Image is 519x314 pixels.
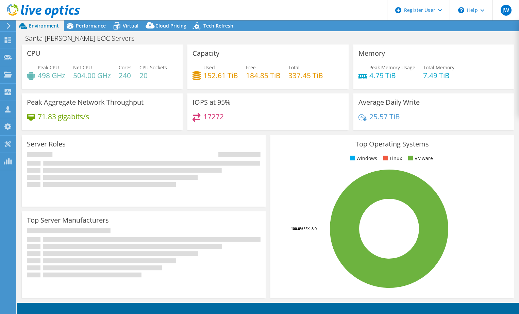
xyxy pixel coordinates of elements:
[73,72,111,79] h4: 504.00 GHz
[119,72,132,79] h4: 240
[29,22,59,29] span: Environment
[123,22,138,29] span: Virtual
[291,226,303,231] tspan: 100.0%
[203,113,224,120] h4: 17272
[369,64,415,71] span: Peak Memory Usage
[139,64,167,71] span: CPU Sockets
[369,113,400,120] h4: 25.57 TiB
[155,22,186,29] span: Cloud Pricing
[76,22,106,29] span: Performance
[501,5,512,16] span: JW
[192,50,219,57] h3: Capacity
[27,216,109,224] h3: Top Server Manufacturers
[288,64,300,71] span: Total
[382,155,402,162] li: Linux
[288,72,323,79] h4: 337.45 TiB
[27,50,40,57] h3: CPU
[27,140,66,148] h3: Server Roles
[275,140,509,148] h3: Top Operating Systems
[38,113,89,120] h4: 71.83 gigabits/s
[246,64,256,71] span: Free
[358,99,420,106] h3: Average Daily Write
[348,155,377,162] li: Windows
[246,72,281,79] h4: 184.85 TiB
[38,72,65,79] h4: 498 GHz
[458,7,464,13] svg: \n
[369,72,415,79] h4: 4.79 TiB
[27,99,144,106] h3: Peak Aggregate Network Throughput
[423,72,454,79] h4: 7.49 TiB
[203,72,238,79] h4: 152.61 TiB
[22,35,145,42] h1: Santa [PERSON_NAME] EOC Servers
[192,99,231,106] h3: IOPS at 95%
[303,226,317,231] tspan: ESXi 8.0
[139,72,167,79] h4: 20
[358,50,385,57] h3: Memory
[119,64,132,71] span: Cores
[406,155,433,162] li: VMware
[203,64,215,71] span: Used
[73,64,92,71] span: Net CPU
[203,22,233,29] span: Tech Refresh
[38,64,59,71] span: Peak CPU
[423,64,454,71] span: Total Memory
